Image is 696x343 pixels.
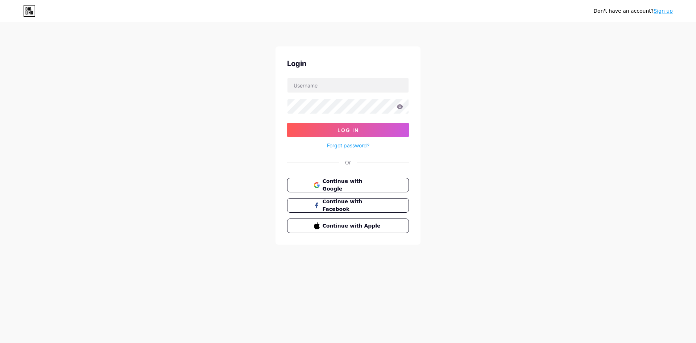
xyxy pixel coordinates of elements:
button: Continue with Facebook [287,198,409,213]
input: Username [287,78,409,93]
span: Continue with Facebook [323,198,382,213]
div: Don't have an account? [593,7,673,15]
a: Forgot password? [327,142,369,149]
button: Continue with Google [287,178,409,192]
button: Log In [287,123,409,137]
span: Continue with Google [323,177,382,193]
div: Login [287,58,409,69]
span: Continue with Apple [323,222,382,230]
span: Log In [337,127,359,133]
button: Continue with Apple [287,219,409,233]
div: Or [345,159,351,166]
a: Sign up [654,8,673,14]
